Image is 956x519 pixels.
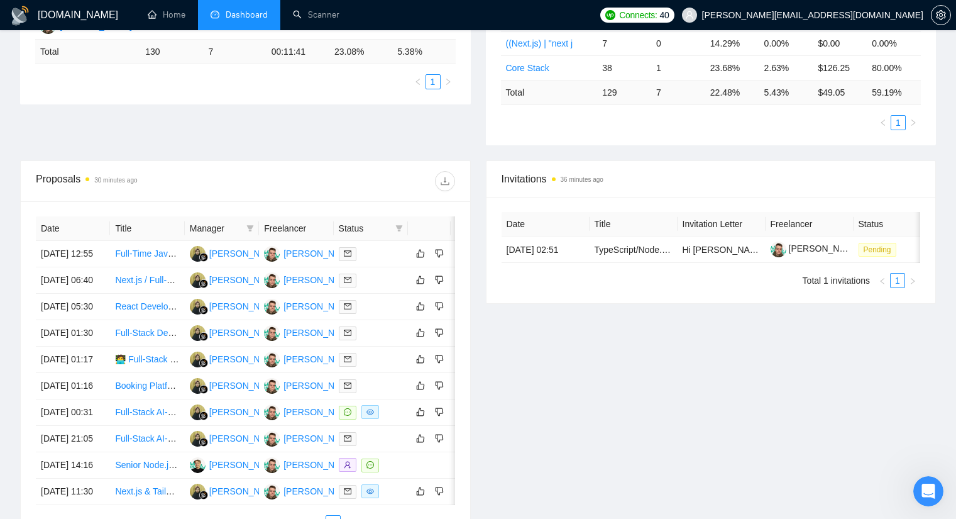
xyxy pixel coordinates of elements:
button: like [413,484,428,499]
td: 2.63% [759,55,813,80]
span: like [416,486,425,496]
th: Title [110,216,184,241]
td: 0.00% [759,31,813,55]
span: user-add [344,461,351,469]
td: 14.29% [705,31,759,55]
div: [PERSON_NAME] [209,458,282,472]
td: 5.38 % [392,40,455,64]
td: 130 [140,40,203,64]
span: filter [244,219,256,238]
button: dislike [432,246,447,261]
td: 59.19 % [867,80,921,104]
td: 1 [651,55,705,80]
span: mail [344,382,351,389]
div: [PERSON_NAME] [209,326,282,340]
button: dislike [432,299,447,314]
td: 7 [203,40,266,64]
td: Full-Stack AI-Powered Workflow Automation SaaS [110,426,184,452]
span: like [416,354,425,364]
span: like [416,407,425,417]
img: AC [264,246,280,262]
td: 80.00% [867,55,921,80]
a: T[PERSON_NAME] [190,327,282,337]
span: mail [344,435,351,442]
td: Total [35,40,140,64]
a: AC[PERSON_NAME] [264,327,356,337]
span: mail [344,303,351,310]
img: gigradar-bm.png [199,385,208,394]
img: gigradar-bm.png [199,253,208,262]
a: React Developer Needed for Web Application [115,301,292,311]
button: dislike [432,325,447,340]
button: like [413,299,428,314]
span: right [444,78,452,86]
a: TypeScript/Node.js Developer for Debugging & Cold Email SaaS [595,245,846,255]
span: right [909,277,916,285]
img: gigradar-bm.png [199,411,208,420]
img: AC [264,272,280,288]
td: 🧑‍💻 Full-Stack Senior Developer Needed for Next.js + Strapi WebSite + BackEnd [110,347,184,373]
div: [PERSON_NAME] [283,405,356,419]
div: [PERSON_NAME] [283,352,356,366]
td: [DATE] 05:30 [36,294,110,320]
td: $0.00 [813,31,867,55]
button: right [905,273,920,288]
td: [DATE] 01:16 [36,373,110,399]
td: [DATE] 11:30 [36,479,110,505]
a: T[PERSON_NAME] [190,301,282,311]
a: T[PERSON_NAME] [190,486,282,496]
span: Dashboard [226,9,268,20]
a: AC[PERSON_NAME] [264,380,356,390]
span: mail [344,329,351,337]
img: T [190,431,206,447]
span: Status [339,221,390,235]
span: like [416,381,425,391]
img: AC [264,405,280,420]
th: Date [502,212,590,237]
span: mail [344,276,351,284]
button: like [413,431,428,446]
span: download [436,176,454,186]
button: setting [931,5,951,25]
button: download [435,171,455,191]
td: Full-Stack AI-Powered Workflow Automation SaaS [110,399,184,426]
a: T[PERSON_NAME] [190,433,282,443]
span: dislike [435,328,444,338]
img: gigradar-bm.png [199,438,208,447]
td: [DATE] 21:05 [36,426,110,452]
span: Pending [859,243,896,257]
span: mail [344,355,351,363]
span: left [414,78,422,86]
div: [PERSON_NAME] [209,273,282,287]
a: Full-Stack Developer (Next.js, Node.js, Supabase, Stripe, OpenAI API) for SaaS MVP [115,328,448,338]
div: [PERSON_NAME] [209,352,282,366]
a: 1 [891,274,904,287]
th: Manager [185,216,259,241]
th: Freelancer [766,212,854,237]
div: [PERSON_NAME] [283,299,356,313]
img: gigradar-bm.png [199,359,208,367]
img: AC [264,325,280,341]
img: T [190,378,206,394]
li: Next Page [906,115,921,130]
td: Full-Time JavaScript Engineer (React Native / Node.js / Next.js + AI Tools) [110,241,184,267]
span: dislike [435,354,444,364]
span: Connects: [619,8,657,22]
span: user [685,11,694,20]
img: gigradar-bm.png [199,491,208,499]
img: gigradar-bm.png [199,279,208,288]
a: searchScanner [293,9,339,20]
button: dislike [432,431,447,446]
time: 30 minutes ago [94,177,137,184]
td: 0 [651,31,705,55]
span: filter [395,225,403,232]
span: right [909,119,917,126]
div: Proposals [36,171,245,191]
span: Manager [190,221,241,235]
th: Status [854,212,942,237]
th: Title [590,212,678,237]
a: T[PERSON_NAME] [190,354,282,364]
a: AC[PERSON_NAME] [264,274,356,284]
img: gigradar-bm.png [199,306,208,315]
li: Previous Page [876,115,891,130]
